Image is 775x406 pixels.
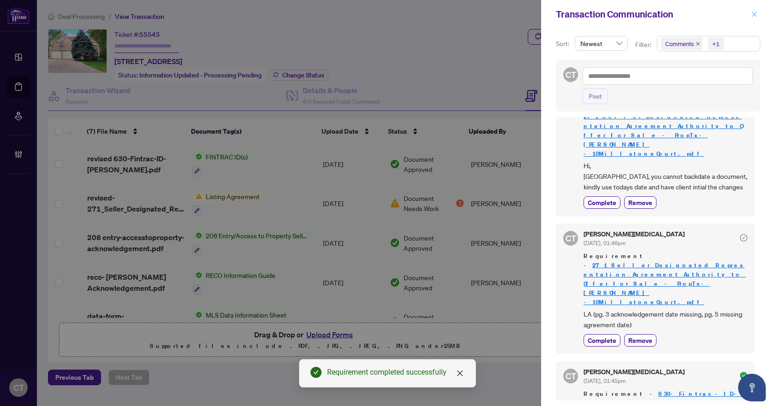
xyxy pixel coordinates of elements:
span: LA (pg. 3 acknowledgement date missing, pg. 5 missing agreement date) [584,309,747,330]
span: Comments [661,37,703,50]
span: check-circle [740,234,747,241]
span: [DATE], 01:46pm [584,240,626,247]
span: CT [566,370,576,382]
div: Requirement completed successfully [327,367,465,378]
span: [DATE], 01:45pm [584,377,626,384]
button: Remove [624,334,656,347]
span: close [456,370,464,377]
span: Remove [628,335,652,345]
span: CT [566,232,576,245]
a: revised-271_Seller_Designated_Representation_Agreement_Authority_to_Offer_for_Sale_-_PropTx-[PERS... [584,103,742,157]
h5: [PERSON_NAME][MEDICAL_DATA] [584,369,685,375]
button: Complete [584,334,620,347]
span: Complete [588,198,616,207]
p: Filter: [635,40,653,50]
button: Remove [624,196,656,209]
span: Complete [588,335,616,345]
span: check-circle [310,367,322,378]
span: Hi, [GEOGRAPHIC_DATA], you cannot backdate a document, kindly use todays date and have client int... [584,160,747,193]
span: Requirement - [584,252,747,307]
button: Complete [584,196,620,209]
h5: [PERSON_NAME][MEDICAL_DATA] [584,231,685,237]
a: Close [455,368,465,378]
div: Transaction Communication [556,7,748,21]
span: Requirement - [584,103,747,158]
span: Comments [665,39,694,48]
p: Sort: [556,39,571,49]
button: Post [583,88,608,104]
div: +1 [712,39,720,48]
span: close [751,11,757,18]
button: Open asap [738,374,766,401]
span: close [696,41,700,46]
span: check-circle [740,372,747,379]
a: 271_Seller_Designated_Representation_Agreement_Authority_to_Offer_for_Sale_-_PropTx-[PERSON_NAME]... [584,261,746,306]
span: CT [566,68,576,81]
span: Newest [580,36,622,50]
span: Remove [628,198,652,207]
